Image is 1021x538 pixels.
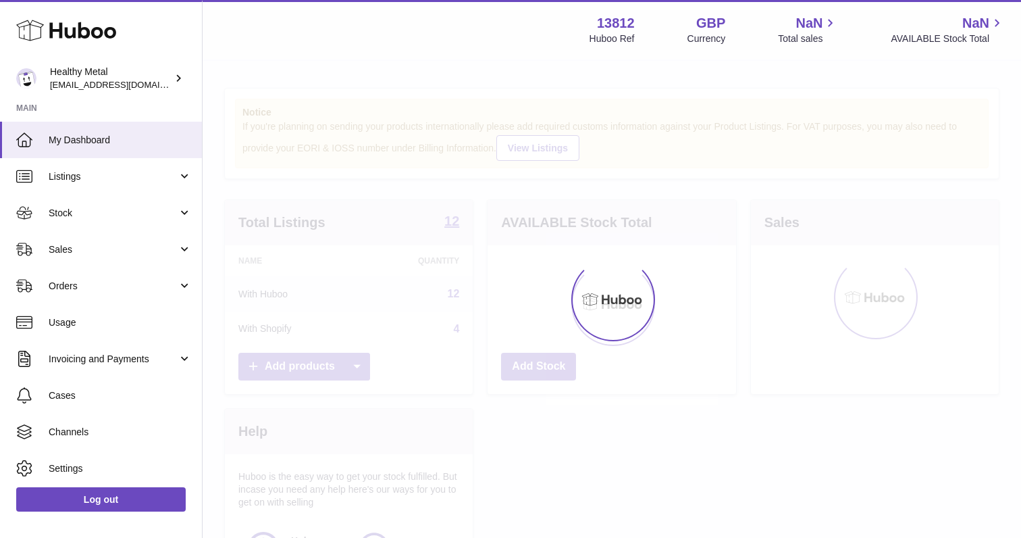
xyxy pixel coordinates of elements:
span: [EMAIL_ADDRESS][DOMAIN_NAME] [50,79,199,90]
strong: GBP [696,14,725,32]
a: Log out [16,487,186,512]
span: Channels [49,426,192,439]
span: Total sales [778,32,838,45]
span: Cases [49,389,192,402]
a: NaN Total sales [778,14,838,45]
div: Healthy Metal [50,66,172,91]
span: Listings [49,170,178,183]
span: NaN [795,14,822,32]
span: Orders [49,280,178,293]
a: NaN AVAILABLE Stock Total [891,14,1005,45]
span: AVAILABLE Stock Total [891,32,1005,45]
div: Currency [687,32,726,45]
span: Invoicing and Payments [49,353,178,366]
div: Huboo Ref [590,32,635,45]
span: My Dashboard [49,134,192,147]
span: Usage [49,316,192,329]
span: Settings [49,462,192,475]
span: Stock [49,207,178,220]
span: Sales [49,243,178,256]
strong: 13812 [597,14,635,32]
span: NaN [962,14,989,32]
img: internalAdmin-13812@internal.huboo.com [16,68,36,89]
